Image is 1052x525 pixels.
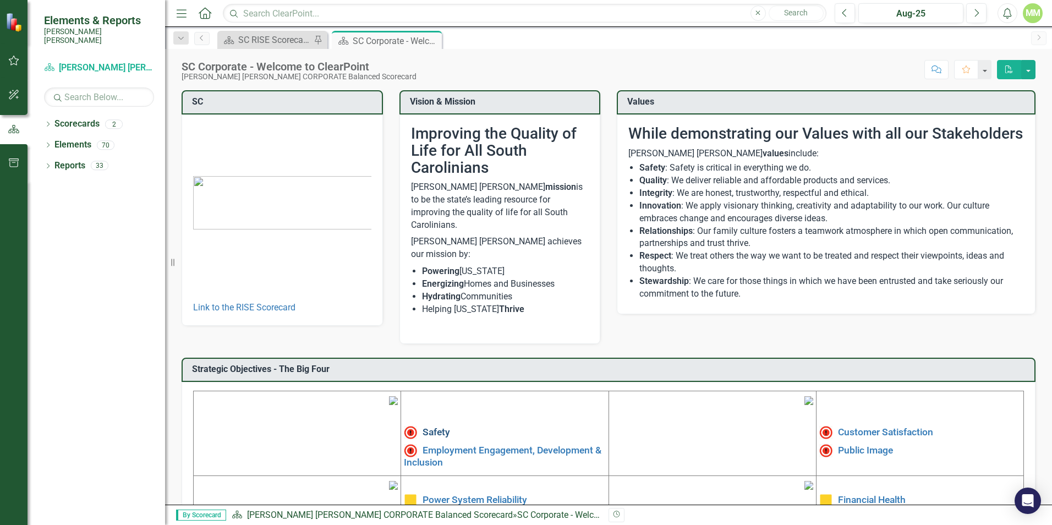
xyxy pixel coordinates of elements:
img: mceclip3%20v3.png [389,481,398,490]
p: [PERSON_NAME] [PERSON_NAME] achieves our mission by: [411,233,589,263]
a: Financial Health [838,494,906,505]
strong: Stewardship [639,276,689,286]
h2: Improving the Quality of Life for All South Carolinians [411,125,589,176]
div: 2 [105,119,123,129]
a: Power System Reliability [423,494,527,505]
img: mceclip2%20v3.png [804,396,813,405]
strong: Quality [639,175,667,185]
div: » [232,509,600,522]
img: mceclip4.png [804,481,813,490]
div: SC RISE Scorecard - Welcome to ClearPoint [238,33,311,47]
li: : We treat others the way we want to be treated and respect their viewpoints, ideas and thoughts. [639,250,1024,275]
h3: SC [192,97,376,107]
a: Link to the RISE Scorecard [193,302,295,313]
img: Caution [404,494,417,507]
strong: Relationships [639,226,693,236]
h2: While demonstrating our Values with all our Stakeholders [628,125,1024,143]
a: Customer Satisfaction [838,426,933,437]
li: [US_STATE] [422,265,589,278]
li: Helping [US_STATE] [422,303,589,316]
img: High Alert [819,426,832,439]
strong: mission [545,182,576,192]
li: : We deliver reliable and affordable products and services. [639,174,1024,187]
a: Employment Engagement, Development & Inclusion [404,444,601,467]
li: : Safety is critical in everything we do. [639,162,1024,174]
strong: Innovation [639,200,681,211]
li: : We care for those things in which we have been entrusted and take seriously our commitment to t... [639,275,1024,300]
strong: Thrive [499,304,524,314]
strong: Safety [639,162,665,173]
strong: Respect [639,250,671,261]
div: SC Corporate - Welcome to ClearPoint [182,61,417,73]
h3: Strategic Objectives - The Big Four [192,364,1029,374]
a: Safety [423,426,450,437]
p: [PERSON_NAME] [PERSON_NAME] is to be the state’s leading resource for improving the quality of li... [411,181,589,233]
div: [PERSON_NAME] [PERSON_NAME] CORPORATE Balanced Scorecard [182,73,417,81]
p: [PERSON_NAME] [PERSON_NAME] include: [628,147,1024,160]
a: Reports [54,160,85,172]
a: Scorecards [54,118,100,130]
input: Search Below... [44,87,154,107]
img: Caution [819,494,832,507]
li: : We apply visionary thinking, creativity and adaptability to our work. Our culture embraces chan... [639,200,1024,225]
a: Public Image [838,444,893,455]
img: Not Meeting Target [819,444,832,457]
button: MM [1023,3,1043,23]
li: : Our family culture fosters a teamwork atmosphere in which open communication, partnerships and ... [639,225,1024,250]
img: High Alert [404,426,417,439]
strong: Integrity [639,188,672,198]
strong: values [763,148,788,158]
button: Search [769,6,824,21]
h3: Values [627,97,1029,107]
div: Aug-25 [862,7,960,20]
a: [PERSON_NAME] [PERSON_NAME] CORPORATE Balanced Scorecard [44,62,154,74]
img: ClearPoint Strategy [6,12,25,31]
li: : We are honest, trustworthy, respectful and ethical. [639,187,1024,200]
div: 70 [97,140,114,150]
li: Homes and Businesses [422,278,589,291]
small: [PERSON_NAME] [PERSON_NAME] [44,27,154,45]
div: SC Corporate - Welcome to ClearPoint [517,510,663,520]
span: Elements & Reports [44,14,154,27]
div: SC Corporate - Welcome to ClearPoint [353,34,439,48]
h3: Vision & Mission [410,97,594,107]
img: Not Meeting Target [404,444,417,457]
button: Aug-25 [858,3,963,23]
strong: Powering [422,266,459,276]
span: Search [784,8,808,17]
strong: Energizing [422,278,464,289]
div: Open Intercom Messenger [1015,488,1041,514]
li: Communities [422,291,589,303]
input: Search ClearPoint... [223,4,826,23]
a: [PERSON_NAME] [PERSON_NAME] CORPORATE Balanced Scorecard [247,510,513,520]
div: 33 [91,161,108,171]
a: Elements [54,139,91,151]
span: By Scorecard [176,510,226,521]
strong: Hydrating [422,291,461,302]
img: mceclip1%20v4.png [389,396,398,405]
a: SC RISE Scorecard - Welcome to ClearPoint [220,33,311,47]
